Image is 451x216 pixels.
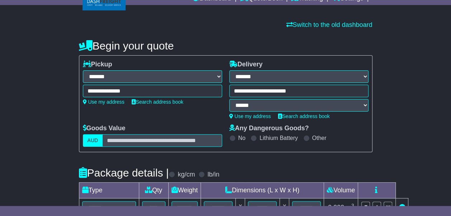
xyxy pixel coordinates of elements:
a: Use my address [229,113,271,119]
label: Any Dangerous Goods? [229,125,309,132]
td: Weight [168,183,201,198]
span: 0.000 [328,204,344,211]
a: Search address book [278,113,330,119]
label: kg/cm [178,171,195,179]
td: Type [79,183,139,198]
a: Search address book [132,99,183,105]
h4: Begin your quote [79,40,372,52]
label: Pickup [83,61,112,69]
a: Use my address [83,99,125,105]
label: Other [312,135,326,141]
td: Dimensions (L x W x H) [201,183,324,198]
label: AUD [83,134,103,147]
label: Goods Value [83,125,126,132]
a: Remove this item [399,204,405,211]
td: Qty [139,183,168,198]
label: No [238,135,245,141]
label: lb/in [207,171,219,179]
label: Delivery [229,61,263,69]
td: Volume [324,183,358,198]
span: m [346,204,354,211]
a: Switch to the old dashboard [286,21,372,28]
label: Lithium Battery [259,135,298,141]
h4: Package details | [79,167,169,179]
sup: 3 [351,203,354,208]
